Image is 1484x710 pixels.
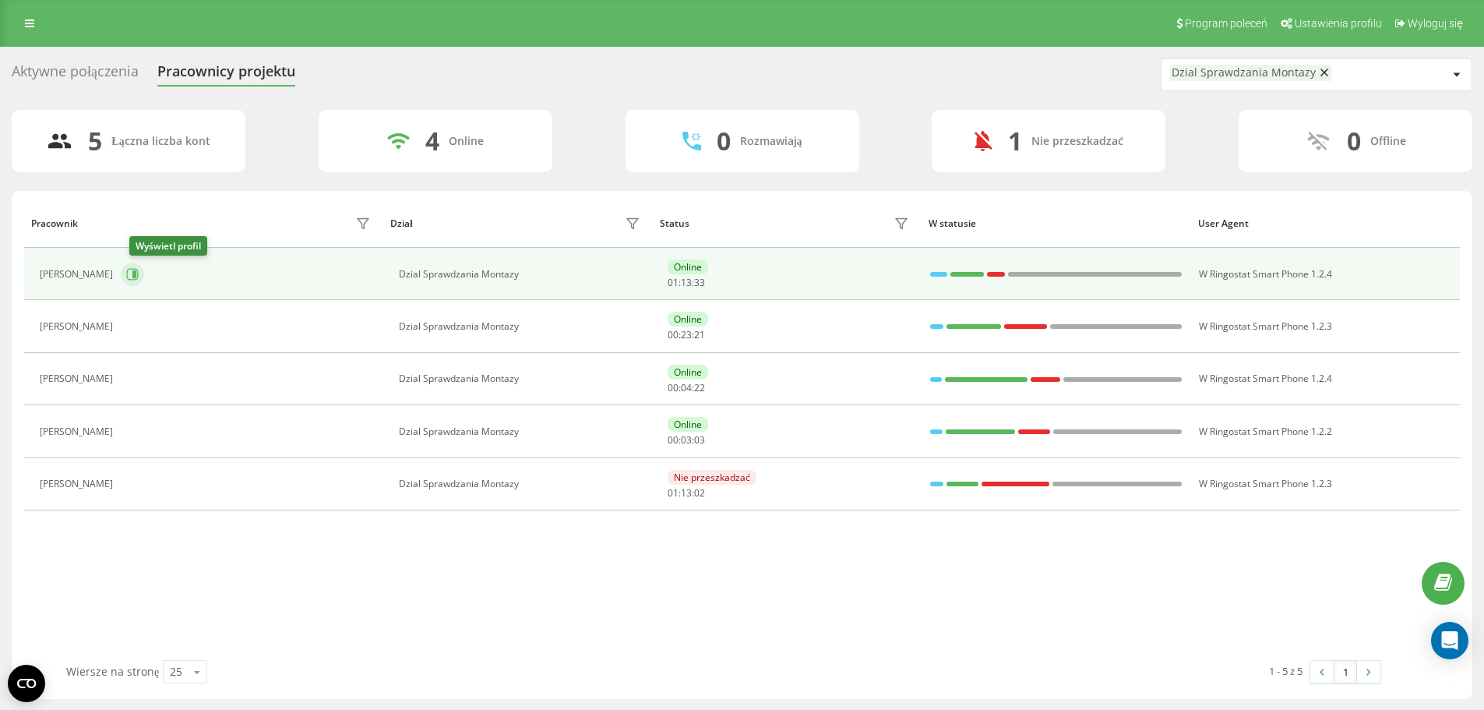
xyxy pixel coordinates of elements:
[40,269,117,280] div: [PERSON_NAME]
[111,135,210,148] div: Łączna liczba kont
[668,486,679,500] span: 01
[40,373,117,384] div: [PERSON_NAME]
[170,664,182,680] div: 25
[681,433,692,447] span: 03
[668,381,679,394] span: 00
[668,433,679,447] span: 00
[40,426,117,437] div: [PERSON_NAME]
[399,321,644,332] div: Dzial Sprawdzania Montazy
[1199,477,1332,490] span: W Ringostat Smart Phone 1.2.3
[12,63,139,87] div: Aktywne połączenia
[1199,425,1332,438] span: W Ringostat Smart Phone 1.2.2
[668,330,705,341] div: : :
[1295,17,1382,30] span: Ustawienia profilu
[66,664,159,679] span: Wiersze na stronę
[425,126,439,156] div: 4
[399,479,644,489] div: Dzial Sprawdzania Montazy
[694,433,705,447] span: 03
[668,328,679,341] span: 00
[8,665,45,702] button: Open CMP widget
[129,236,207,256] div: Wyświetl profil
[668,312,708,327] div: Online
[1199,320,1332,333] span: W Ringostat Smart Phone 1.2.3
[1347,126,1361,156] div: 0
[1370,135,1406,148] div: Offline
[717,126,731,156] div: 0
[681,381,692,394] span: 04
[1199,267,1332,281] span: W Ringostat Smart Phone 1.2.4
[1172,66,1316,79] div: Dzial Sprawdzania Montazy
[668,470,756,485] div: Nie przeszkadzać
[668,365,708,380] div: Online
[1185,17,1267,30] span: Program poleceń
[668,277,705,288] div: : :
[694,328,705,341] span: 21
[1334,661,1357,683] a: 1
[449,135,484,148] div: Online
[1408,17,1463,30] span: Wyloguj się
[1008,126,1022,156] div: 1
[399,269,644,280] div: Dzial Sprawdzania Montazy
[31,218,78,229] div: Pracownik
[694,486,705,500] span: 02
[694,381,705,394] span: 22
[399,426,644,437] div: Dzial Sprawdzania Montazy
[40,321,117,332] div: [PERSON_NAME]
[399,373,644,384] div: Dzial Sprawdzania Montazy
[694,276,705,289] span: 33
[668,260,708,274] div: Online
[668,276,679,289] span: 01
[681,328,692,341] span: 23
[668,383,705,394] div: : :
[1199,372,1332,385] span: W Ringostat Smart Phone 1.2.4
[668,435,705,446] div: : :
[1198,218,1453,229] div: User Agent
[1031,135,1123,148] div: Nie przeszkadzać
[88,126,102,156] div: 5
[660,218,689,229] div: Status
[668,488,705,499] div: : :
[40,479,117,489] div: [PERSON_NAME]
[157,63,295,87] div: Pracownicy projektu
[668,417,708,432] div: Online
[390,218,412,229] div: Dział
[1431,622,1468,659] div: Open Intercom Messenger
[929,218,1183,229] div: W statusie
[681,486,692,500] span: 13
[681,276,692,289] span: 13
[740,135,802,148] div: Rozmawiają
[1269,663,1302,679] div: 1 - 5 z 5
